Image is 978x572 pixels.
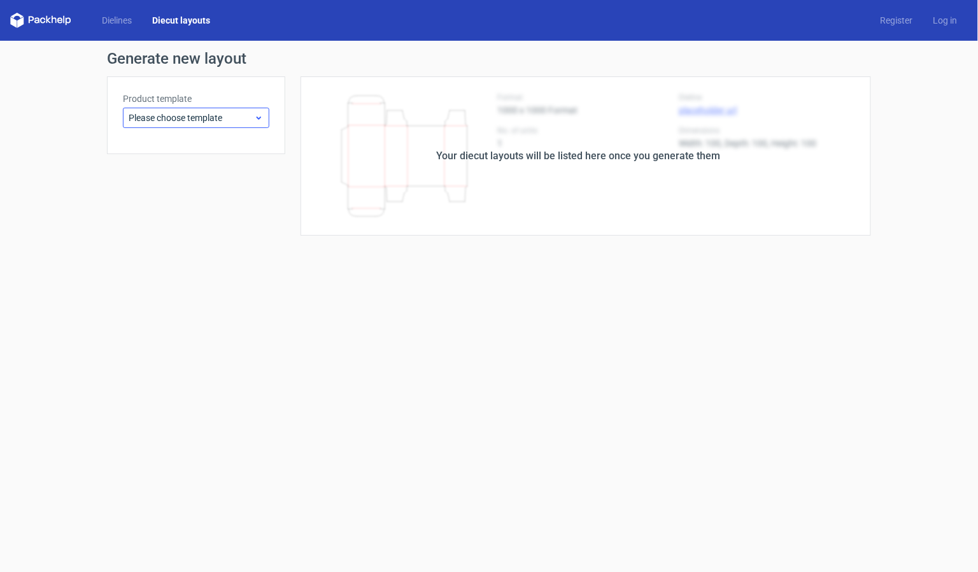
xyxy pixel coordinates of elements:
[123,92,269,105] label: Product template
[92,14,142,27] a: Dielines
[923,14,968,27] a: Log in
[129,111,254,124] span: Please choose template
[107,51,871,66] h1: Generate new layout
[870,14,923,27] a: Register
[142,14,220,27] a: Diecut layouts
[436,148,720,164] div: Your diecut layouts will be listed here once you generate them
